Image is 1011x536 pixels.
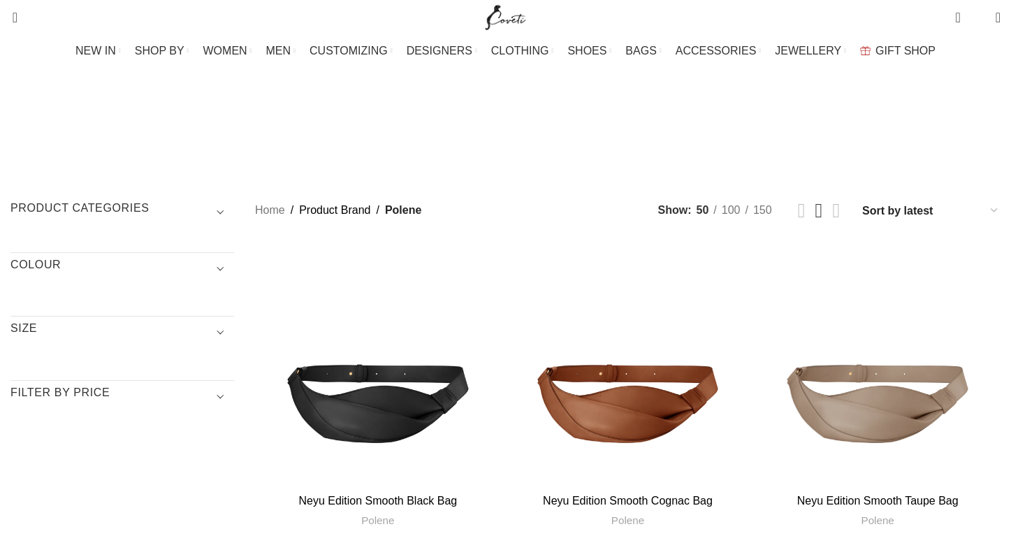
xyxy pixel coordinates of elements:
span: BAGS [625,44,656,57]
span: GIFT SHOP [875,44,936,57]
a: BAGS [625,37,661,65]
a: WOMEN [203,37,252,65]
a: Neyu Edition Smooth Cognac Bag [543,495,713,507]
span: NEW IN [75,44,116,57]
span: 0 [974,14,984,24]
a: Polene [861,513,894,528]
span: ACCESSORIES [676,44,757,57]
span: SHOP BY [135,44,184,57]
a: Neyu Edition Smooth Black Bag [298,495,457,507]
a: Neyu Edition Smooth Taupe Bag [797,495,959,507]
a: GIFT SHOP [860,37,936,65]
span: JEWELLERY [775,44,841,57]
h3: Filter by price [10,385,234,409]
a: Site logo [482,10,529,22]
a: SHOP BY [135,37,189,65]
span: WOMEN [203,44,247,57]
a: MEN [266,37,296,65]
a: Neyu Edition Smooth Black Bag [255,242,501,488]
a: Search [3,3,17,31]
div: Main navigation [3,37,1008,65]
div: My Wishlist [971,3,985,31]
span: 0 [957,7,967,17]
a: NEW IN [75,37,121,65]
span: MEN [266,44,291,57]
h3: COLOUR [10,257,234,281]
span: CUSTOMIZING [310,44,388,57]
img: GiftBag [860,46,871,55]
a: Polene [611,513,644,528]
h3: SIZE [10,321,234,345]
a: Neyu Edition Smooth Taupe Bag [755,242,1001,488]
a: Polene [361,513,394,528]
a: ACCESSORIES [676,37,762,65]
a: CUSTOMIZING [310,37,393,65]
a: DESIGNERS [407,37,477,65]
a: 0 [948,3,967,31]
span: SHOES [567,44,606,57]
span: DESIGNERS [407,44,472,57]
a: SHOES [567,37,611,65]
a: Neyu Edition Smooth Cognac Bag [505,242,751,488]
span: CLOTHING [491,44,549,57]
h3: Product categories [10,201,234,224]
a: JEWELLERY [775,37,846,65]
a: CLOTHING [491,37,554,65]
